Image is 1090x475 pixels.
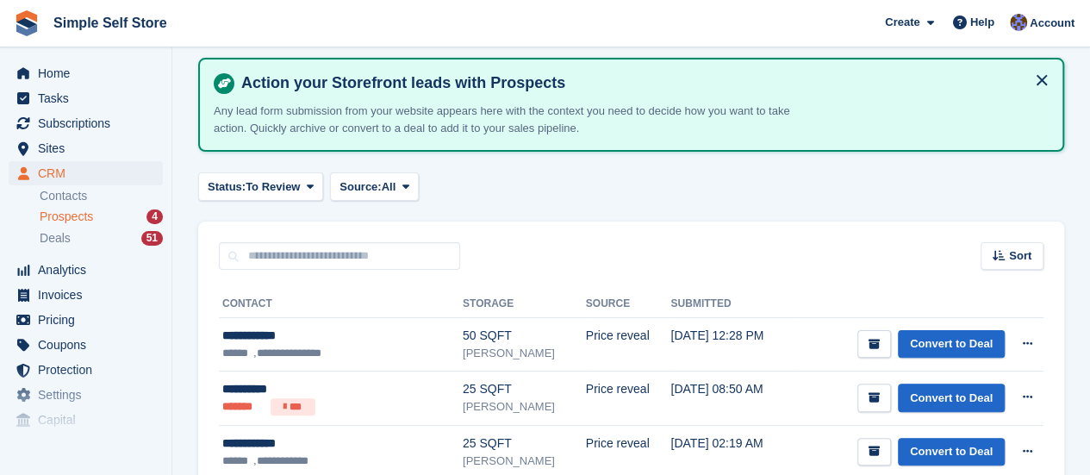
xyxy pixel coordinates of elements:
[670,372,794,426] td: [DATE] 08:50 AM
[898,330,1005,359] a: Convert to Deal
[9,333,163,357] a: menu
[586,318,671,372] td: Price reveal
[1009,247,1031,265] span: Sort
[47,9,174,37] a: Simple Self Store
[40,188,163,204] a: Contacts
[9,61,163,85] a: menu
[38,283,141,307] span: Invoices
[1030,15,1074,32] span: Account
[38,358,141,382] span: Protection
[234,73,1049,93] h4: Action your Storefront leads with Prospects
[9,111,163,135] a: menu
[9,283,163,307] a: menu
[898,384,1005,412] a: Convert to Deal
[198,172,323,201] button: Status: To Review
[463,345,586,362] div: [PERSON_NAME]
[670,291,794,318] th: Submitted
[9,258,163,282] a: menu
[40,208,163,226] a: Prospects 4
[885,14,919,31] span: Create
[40,229,163,247] a: Deals 51
[898,438,1005,466] a: Convert to Deal
[38,258,141,282] span: Analytics
[9,383,163,407] a: menu
[970,14,994,31] span: Help
[463,453,586,470] div: [PERSON_NAME]
[9,136,163,160] a: menu
[38,61,141,85] span: Home
[38,408,141,432] span: Capital
[219,291,463,318] th: Contact
[9,161,163,185] a: menu
[670,318,794,372] td: [DATE] 12:28 PM
[463,291,586,318] th: Storage
[9,308,163,332] a: menu
[38,136,141,160] span: Sites
[38,161,141,185] span: CRM
[141,231,163,246] div: 51
[38,383,141,407] span: Settings
[9,358,163,382] a: menu
[9,408,163,432] a: menu
[208,178,246,196] span: Status:
[463,398,586,416] div: [PERSON_NAME]
[586,372,671,426] td: Price reveal
[38,333,141,357] span: Coupons
[214,103,817,136] p: Any lead form submission from your website appears here with the context you need to decide how y...
[146,209,163,224] div: 4
[339,178,381,196] span: Source:
[9,86,163,110] a: menu
[40,209,93,225] span: Prospects
[38,86,141,110] span: Tasks
[1010,14,1027,31] img: Sharon Hughes
[463,434,586,453] div: 25 SQFT
[246,178,300,196] span: To Review
[382,178,396,196] span: All
[38,111,141,135] span: Subscriptions
[463,327,586,345] div: 50 SQFT
[38,308,141,332] span: Pricing
[586,291,671,318] th: Source
[463,380,586,398] div: 25 SQFT
[330,172,419,201] button: Source: All
[14,10,40,36] img: stora-icon-8386f47178a22dfd0bd8f6a31ec36ba5ce8667c1dd55bd0f319d3a0aa187defe.svg
[40,230,71,247] span: Deals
